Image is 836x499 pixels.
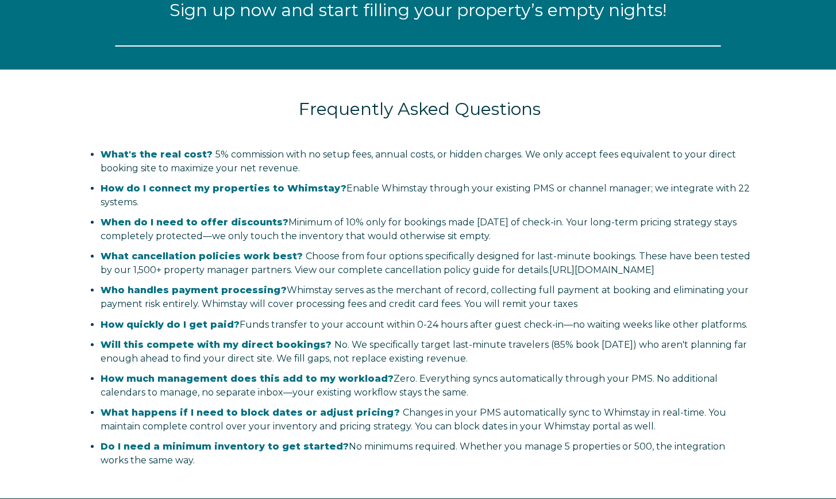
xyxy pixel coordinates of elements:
strong: Do I need a minimum inventory to get started? [101,441,349,452]
span: Enable Whimstay through your existing PMS or channel manager; we integrate with 22 systems. [101,183,750,208]
span: Changes in your PMS automatically sync to Whimstay in real-time. You maintain complete control ov... [101,407,726,432]
span: Zero. Everything syncs automatically through your PMS. No additional calendars to manage, no sepa... [101,373,718,398]
span: No. We specifically target last-minute travelers (85% book [DATE]) who aren't planning far enough... [101,339,747,364]
span: 5% commission with no setup fees, annual costs, or hidden charges. We only accept fees equivalent... [101,149,736,174]
span: Will this compete with my direct bookings? [101,339,332,350]
span: only for bookings made [DATE] of check-in. Your long-term pricing strategy stays completely prote... [101,217,737,241]
span: Whimstay serves as the merchant of record, collecting full payment at booking and eliminating you... [101,285,749,309]
span: Frequently Asked Questions [299,98,541,120]
span: What's the real cost? [101,149,213,160]
strong: Who handles payment processing? [101,285,287,295]
span: Funds transfer to your account within 0-24 hours after guest check-in—no waiting weeks like other... [101,319,748,330]
strong: When do I need to offer discounts? [101,217,288,228]
strong: How quickly do I get paid? [101,319,240,330]
span: What cancellation policies work best? [101,251,303,262]
span: Minimum of 10% [288,217,364,228]
span: What happens if I need to block dates or adjust pricing? [101,407,400,418]
span: Choose from four options specifically designed for last-minute bookings. These have been tested b... [101,251,750,275]
span: No minimums required. Whether you manage 5 properties or 500, the integration works the same way. [101,441,725,466]
a: Vínculo https://salespage.whimstay.com/cancellation-policy-options [549,264,654,275]
strong: How much management does this add to my workload? [101,373,394,384]
strong: How do I connect my properties to Whimstay? [101,183,346,194]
